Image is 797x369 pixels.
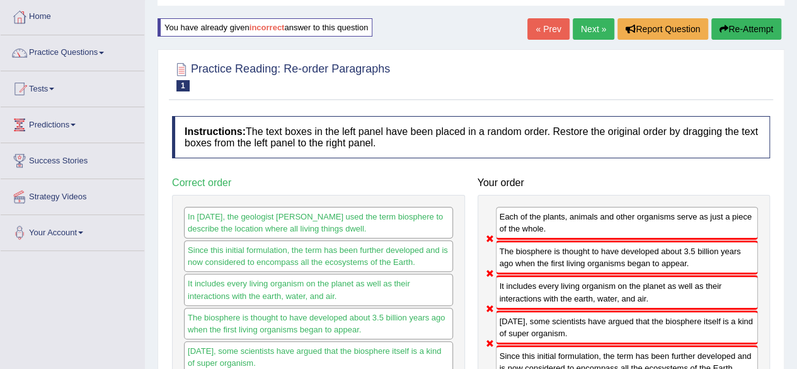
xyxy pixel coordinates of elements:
span: 1 [176,80,190,91]
div: The biosphere is thought to have developed about 3.5 billion years ago when the first living orga... [184,308,453,339]
a: Your Account [1,215,144,247]
div: It includes every living organism on the planet as well as their interactions with the earth, wat... [496,275,759,309]
h4: Correct order [172,177,465,189]
h4: Your order [478,177,771,189]
div: In [DATE], the geologist [PERSON_NAME] used the term biosphere to describe the location where all... [184,207,453,238]
button: Report Question [617,18,708,40]
a: Strategy Videos [1,179,144,211]
a: Predictions [1,107,144,139]
div: Since this initial formulation, the term has been further developed and is now considered to enco... [184,240,453,272]
b: Instructions: [185,126,246,137]
a: « Prev [527,18,569,40]
div: Each of the plants, animals and other organisms serve as just a piece of the whole. [496,207,759,240]
a: Practice Questions [1,35,144,67]
h4: The text boxes in the left panel have been placed in a random order. Restore the original order b... [172,116,770,158]
div: You have already given answer to this question [158,18,372,37]
div: It includes every living organism on the planet as well as their interactions with the earth, wat... [184,274,453,305]
a: Next » [573,18,614,40]
button: Re-Attempt [711,18,781,40]
a: Success Stories [1,143,144,175]
b: incorrect [249,23,285,32]
div: The biosphere is thought to have developed about 3.5 billion years ago when the first living orga... [496,240,759,274]
a: Tests [1,71,144,103]
h2: Practice Reading: Re-order Paragraphs [172,60,390,91]
div: [DATE], some scientists have argued that the biosphere itself is a kind of super organism. [496,310,759,344]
